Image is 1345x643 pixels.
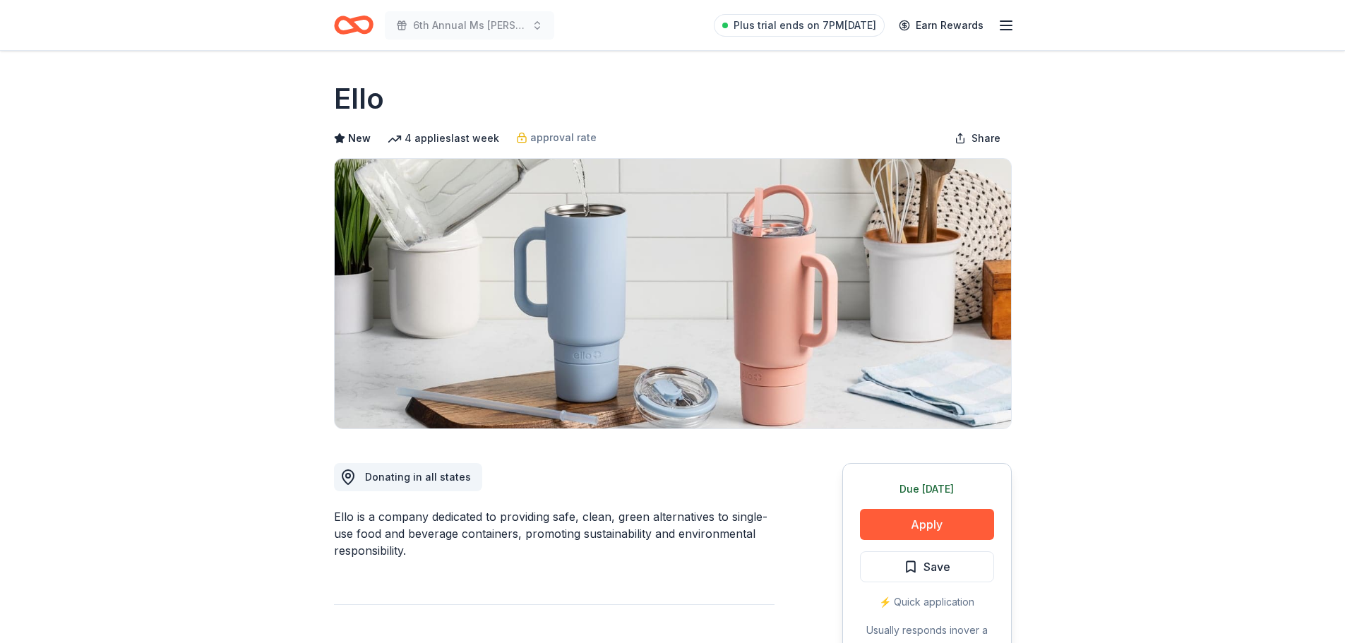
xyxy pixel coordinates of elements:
div: Ello is a company dedicated to providing safe, clean, green alternatives to single-use food and b... [334,508,775,559]
button: Apply [860,509,994,540]
a: Home [334,8,373,42]
span: 6th Annual Ms [PERSON_NAME] [413,17,526,34]
div: 4 applies last week [388,130,499,147]
span: approval rate [530,129,597,146]
div: ⚡️ Quick application [860,594,994,611]
button: Share [943,124,1012,152]
span: New [348,130,371,147]
h1: Ello [334,79,384,119]
span: Donating in all states [365,471,471,483]
span: Plus trial ends on 7PM[DATE] [734,17,876,34]
div: Due [DATE] [860,481,994,498]
span: Save [923,558,950,576]
span: Share [972,130,1000,147]
a: approval rate [516,129,597,146]
img: Image for Ello [335,159,1011,428]
button: 6th Annual Ms [PERSON_NAME] [385,11,554,40]
button: Save [860,551,994,582]
a: Earn Rewards [890,13,992,38]
a: Plus trial ends on 7PM[DATE] [714,14,885,37]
